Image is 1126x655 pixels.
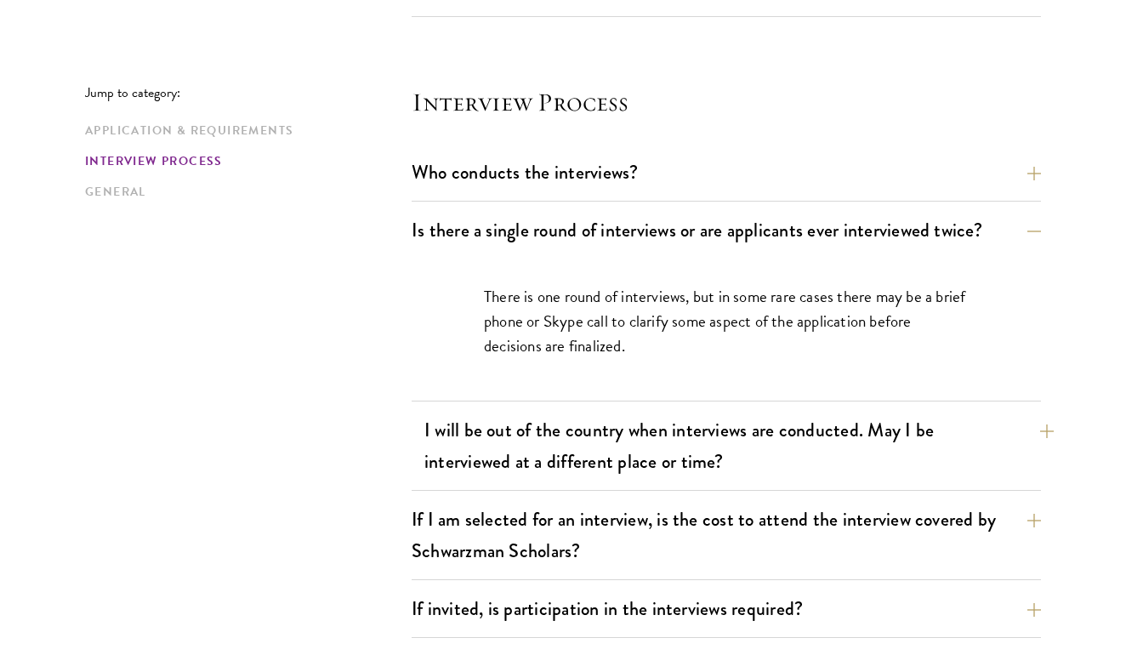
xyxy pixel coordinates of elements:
button: If I am selected for an interview, is the cost to attend the interview covered by Schwarzman Scho... [412,500,1041,570]
button: If invited, is participation in the interviews required? [412,589,1041,628]
a: Interview Process [85,152,401,170]
button: I will be out of the country when interviews are conducted. May I be interviewed at a different p... [424,411,1054,481]
h4: Interview Process [412,85,1041,119]
button: Who conducts the interviews? [412,153,1041,191]
a: General [85,183,401,201]
p: There is one round of interviews, but in some rare cases there may be a brief phone or Skype call... [484,284,969,358]
p: Jump to category: [85,85,412,100]
button: Is there a single round of interviews or are applicants ever interviewed twice? [412,211,1041,249]
a: Application & Requirements [85,122,401,140]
